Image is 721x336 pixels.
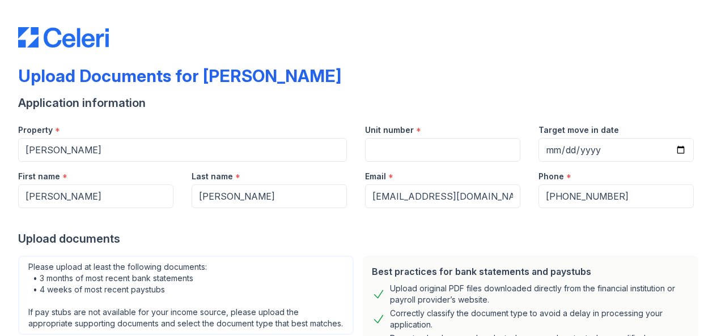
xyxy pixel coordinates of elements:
label: Last name [192,171,233,182]
label: Unit number [365,124,414,136]
div: Correctly classify the document type to avoid a delay in processing your application. [390,308,689,330]
div: Upload documents [18,231,703,247]
div: Upload Documents for [PERSON_NAME] [18,66,341,86]
label: Email [365,171,386,182]
div: Upload original PDF files downloaded directly from the financial institution or payroll provider’... [390,283,689,305]
img: CE_Logo_Blue-a8612792a0a2168367f1c8372b55b34899dd931a85d93a1a3d3e32e68fde9ad4.png [18,27,109,48]
label: Property [18,124,53,136]
div: Please upload at least the following documents: • 3 months of most recent bank statements • 4 wee... [18,256,354,335]
label: Target move in date [538,124,619,136]
label: First name [18,171,60,182]
div: Best practices for bank statements and paystubs [372,265,689,278]
div: Application information [18,95,703,111]
label: Phone [538,171,564,182]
